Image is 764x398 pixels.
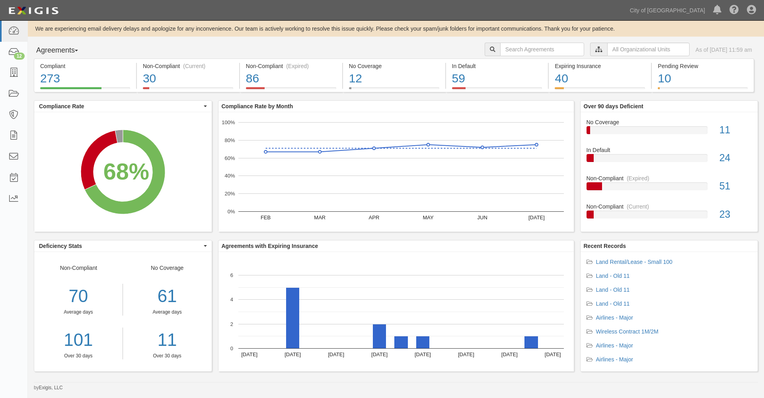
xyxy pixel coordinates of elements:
div: Non-Compliant (Current) [143,62,233,70]
input: Search Agreements [500,43,584,56]
span: Compliance Rate [39,102,202,110]
div: 12 [14,53,25,60]
b: Compliance Rate by Month [222,103,293,109]
text: MAY [423,215,434,220]
text: 40% [224,173,235,179]
a: Non-Compliant(Current)30 [137,87,239,94]
text: 20% [224,191,235,197]
div: Non-Compliant (Expired) [246,62,336,70]
a: Exigis, LLC [39,385,63,390]
div: Over 30 days [34,353,123,359]
a: Pending Review10 [652,87,754,94]
text: 6 [230,272,233,278]
button: Compliance Rate [34,101,212,112]
a: Compliant273 [34,87,136,94]
text: JUN [477,215,487,220]
div: (Expired) [286,62,309,70]
a: 11 [129,328,206,353]
div: Over 30 days [129,353,206,359]
div: 12 [349,70,439,87]
div: (Current) [627,203,649,211]
text: FEB [260,215,270,220]
svg: A chart. [218,112,574,232]
button: Agreements [34,43,94,59]
div: 30 [143,70,233,87]
div: 40 [555,70,645,87]
a: No Coverage12 [343,87,445,94]
a: Wireless Contract 1M/2M [596,328,659,335]
a: In Default24 [587,146,752,174]
a: City of [GEOGRAPHIC_DATA] [626,2,709,18]
div: No Coverage [123,264,212,359]
text: [DATE] [241,351,257,357]
a: Land - Old 11 [596,300,630,307]
a: Land - Old 11 [596,287,630,293]
div: In Default [452,62,542,70]
div: 10 [658,70,748,87]
div: Non-Compliant [34,264,123,359]
text: [DATE] [285,351,301,357]
a: Land Rental/Lease - Small 100 [596,259,672,265]
a: No Coverage11 [587,118,752,146]
text: [DATE] [501,351,517,357]
div: Average days [34,309,123,316]
div: Compliant [40,62,130,70]
div: In Default [581,146,758,154]
b: Agreements with Expiring Insurance [222,243,318,249]
text: [DATE] [458,351,474,357]
div: 51 [713,179,758,193]
text: 0% [227,209,235,215]
div: 68% [103,155,149,188]
div: 24 [713,151,758,165]
text: APR [368,215,379,220]
div: We are experiencing email delivery delays and apologize for any inconvenience. Our team is active... [28,25,764,33]
div: 23 [713,207,758,222]
div: 59 [452,70,542,87]
a: Non-Compliant(Expired)51 [587,174,752,203]
text: 4 [230,297,233,302]
div: Non-Compliant [581,203,758,211]
div: No Coverage [581,118,758,126]
text: [DATE] [414,351,431,357]
div: Expiring Insurance [555,62,645,70]
div: 70 [34,284,123,309]
div: 273 [40,70,130,87]
a: Non-Compliant(Expired)86 [240,87,342,94]
a: Land - Old 11 [596,273,630,279]
text: [DATE] [528,215,544,220]
text: 80% [224,137,235,143]
a: Airlines - Major [596,342,633,349]
text: 2 [230,321,233,327]
svg: A chart. [34,112,212,232]
a: Non-Compliant(Current)23 [587,203,752,225]
div: Pending Review [658,62,748,70]
a: 101 [34,328,123,353]
button: Deficiency Stats [34,240,212,252]
a: In Default59 [446,87,548,94]
text: 100% [222,119,235,125]
div: 11 [713,123,758,137]
input: All Organizational Units [607,43,690,56]
text: 0 [230,345,233,351]
span: Deficiency Stats [39,242,202,250]
div: Non-Compliant [581,174,758,182]
div: No Coverage [349,62,439,70]
div: Average days [129,309,206,316]
div: 61 [129,284,206,309]
small: by [34,384,63,391]
svg: A chart. [218,252,574,371]
text: [DATE] [544,351,561,357]
a: Airlines - Major [596,314,633,321]
a: Airlines - Major [596,356,633,363]
div: (Current) [183,62,205,70]
div: 86 [246,70,336,87]
i: Help Center - Complianz [729,6,739,15]
text: 60% [224,155,235,161]
text: MAR [314,215,325,220]
b: Over 90 days Deficient [584,103,643,109]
